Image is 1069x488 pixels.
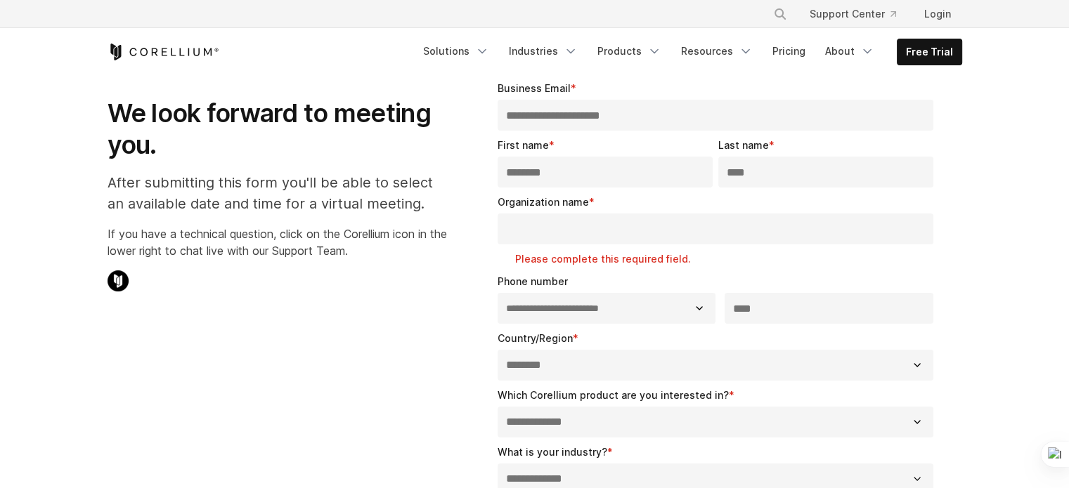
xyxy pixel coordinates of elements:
[515,252,940,266] label: Please complete this required field.
[498,139,549,151] span: First name
[913,1,962,27] a: Login
[798,1,907,27] a: Support Center
[108,44,219,60] a: Corellium Home
[673,39,761,64] a: Resources
[498,196,589,208] span: Organization name
[498,332,573,344] span: Country/Region
[718,139,769,151] span: Last name
[108,172,447,214] p: After submitting this form you'll be able to select an available date and time for a virtual meet...
[108,225,447,259] p: If you have a technical question, click on the Corellium icon in the lower right to chat live wit...
[756,1,962,27] div: Navigation Menu
[764,39,814,64] a: Pricing
[415,39,498,64] a: Solutions
[589,39,670,64] a: Products
[108,98,447,161] h1: We look forward to meeting you.
[817,39,883,64] a: About
[500,39,586,64] a: Industries
[498,82,571,94] span: Business Email
[108,270,129,291] img: Corellium Chat Icon
[767,1,793,27] button: Search
[898,39,961,65] a: Free Trial
[498,446,607,458] span: What is your industry?
[498,389,729,401] span: Which Corellium product are you interested in?
[415,39,962,65] div: Navigation Menu
[498,275,568,287] span: Phone number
